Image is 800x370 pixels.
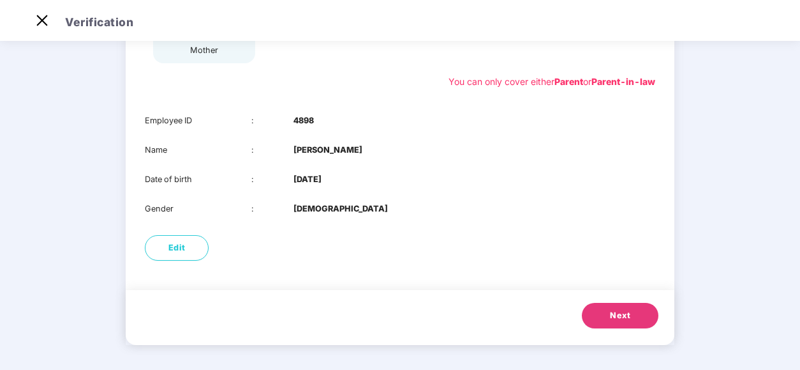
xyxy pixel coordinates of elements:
[188,44,220,57] div: mother
[251,173,294,186] div: :
[293,173,322,186] b: [DATE]
[293,144,362,157] b: [PERSON_NAME]
[293,203,388,215] b: [DEMOGRAPHIC_DATA]
[145,144,251,157] div: Name
[554,76,583,87] b: Parent
[591,76,655,87] b: Parent-in-law
[582,303,658,328] button: Next
[251,203,294,215] div: :
[610,309,630,322] span: Next
[145,173,251,186] div: Date of birth
[145,203,251,215] div: Gender
[168,242,186,254] span: Edit
[145,235,209,261] button: Edit
[251,144,294,157] div: :
[145,114,251,127] div: Employee ID
[251,114,294,127] div: :
[293,114,314,127] b: 4898
[448,75,655,89] div: You can only cover either or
